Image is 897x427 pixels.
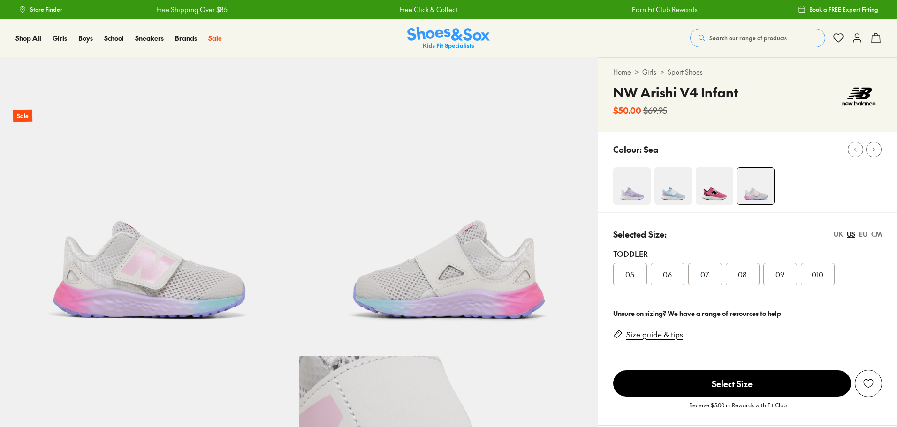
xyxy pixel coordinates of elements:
[834,229,843,239] div: UK
[812,269,823,280] span: 010
[696,167,733,205] img: 4-498927_1
[13,110,32,122] p: Sale
[871,229,882,239] div: CM
[613,167,651,205] img: 4-527572_1
[15,33,41,43] a: Shop All
[19,1,62,18] a: Store Finder
[613,67,631,77] a: Home
[135,33,164,43] a: Sneakers
[613,370,851,397] button: Select Size
[398,5,456,15] a: Free Click & Collect
[626,330,683,340] a: Size guide & tips
[53,33,67,43] a: Girls
[689,401,787,418] p: Receive $5.00 in Rewards with Fit Club
[700,269,709,280] span: 07
[299,57,598,356] img: 5-498933_1
[407,27,490,50] img: SNS_Logo_Responsive.svg
[104,33,124,43] a: School
[613,104,641,117] b: $50.00
[613,67,882,77] div: > >
[643,104,667,117] s: $69.95
[668,67,703,77] a: Sport Shoes
[78,33,93,43] a: Boys
[407,27,490,50] a: Shoes & Sox
[644,143,659,156] p: Sea
[642,67,656,77] a: Girls
[859,229,867,239] div: EU
[737,168,774,204] img: 4-498932_1
[738,269,747,280] span: 08
[837,82,882,111] img: Vendor logo
[798,1,878,18] a: Book a FREE Expert Fitting
[175,33,197,43] a: Brands
[613,228,667,240] p: Selected Size:
[208,33,222,43] a: Sale
[654,167,692,205] img: 4-527576_1
[155,5,226,15] a: Free Shipping Over $85
[631,5,696,15] a: Earn Fit Club Rewards
[30,5,62,14] span: Store Finder
[775,269,784,280] span: 09
[625,269,634,280] span: 05
[809,5,878,14] span: Book a FREE Expert Fitting
[613,82,738,102] h4: NW Arishi V4 Infant
[613,370,851,397] span: Select Size
[613,308,882,318] div: Unsure on sizing? We have a range of resources to help
[709,34,787,42] span: Search our range of products
[855,370,882,397] button: Add to Wishlist
[847,229,855,239] div: US
[663,269,672,280] span: 06
[613,143,642,156] p: Colour:
[690,29,825,47] button: Search our range of products
[613,248,882,259] div: Toddler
